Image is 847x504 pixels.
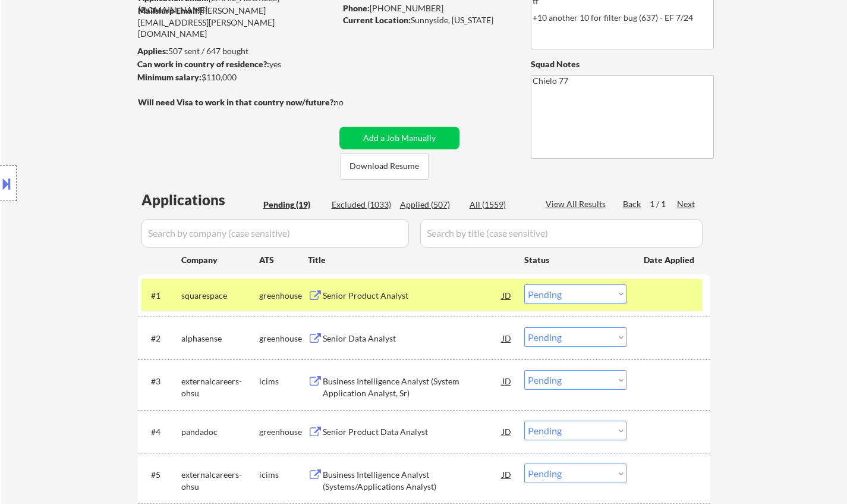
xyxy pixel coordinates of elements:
[501,284,513,306] div: JD
[501,421,513,442] div: JD
[343,14,511,26] div: Sunnyside, [US_STATE]
[343,15,411,25] strong: Current Location:
[650,198,677,210] div: 1 / 1
[323,426,502,438] div: Senior Product Data Analyst
[138,5,335,40] div: [PERSON_NAME][EMAIL_ADDRESS][PERSON_NAME][DOMAIN_NAME]
[181,469,259,492] div: externalcareers-ohsu
[323,375,502,399] div: Business Intelligence Analyst (System Application Analyst, Sr)
[137,46,168,56] strong: Applies:
[334,96,368,108] div: no
[546,198,609,210] div: View All Results
[400,199,459,211] div: Applied (507)
[137,72,201,82] strong: Minimum salary:
[420,219,703,248] input: Search by title (case sensitive)
[501,370,513,392] div: JD
[138,5,200,15] strong: Mailslurp Email:
[501,464,513,485] div: JD
[339,127,459,149] button: Add a Job Manually
[341,153,429,180] button: Download Resume
[181,290,259,302] div: squarespace
[677,198,696,210] div: Next
[343,2,511,14] div: [PHONE_NUMBER]
[181,333,259,345] div: alphasense
[343,3,370,13] strong: Phone:
[137,71,335,83] div: $110,000
[259,333,308,345] div: greenhouse
[623,198,642,210] div: Back
[332,199,391,211] div: Excluded (1033)
[259,469,308,481] div: icims
[137,45,335,57] div: 507 sent / 647 bought
[323,333,502,345] div: Senior Data Analyst
[524,249,626,270] div: Status
[644,254,696,266] div: Date Applied
[308,254,513,266] div: Title
[151,469,172,481] div: #5
[263,199,323,211] div: Pending (19)
[470,199,529,211] div: All (1559)
[259,426,308,438] div: greenhouse
[151,290,172,302] div: #1
[138,97,336,107] strong: Will need Visa to work in that country now/future?:
[181,426,259,438] div: pandadoc
[141,219,409,248] input: Search by company (case sensitive)
[181,375,259,399] div: externalcareers-ohsu
[323,469,502,492] div: Business Intelligence Analyst (Systems/Applications Analyst)
[151,333,172,345] div: #2
[259,254,308,266] div: ATS
[259,375,308,387] div: icims
[531,58,714,70] div: Squad Notes
[137,59,269,69] strong: Can work in country of residence?:
[259,290,308,302] div: greenhouse
[323,290,502,302] div: Senior Product Analyst
[151,426,172,438] div: #4
[501,327,513,349] div: JD
[181,254,259,266] div: Company
[137,58,332,70] div: yes
[151,375,172,387] div: #3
